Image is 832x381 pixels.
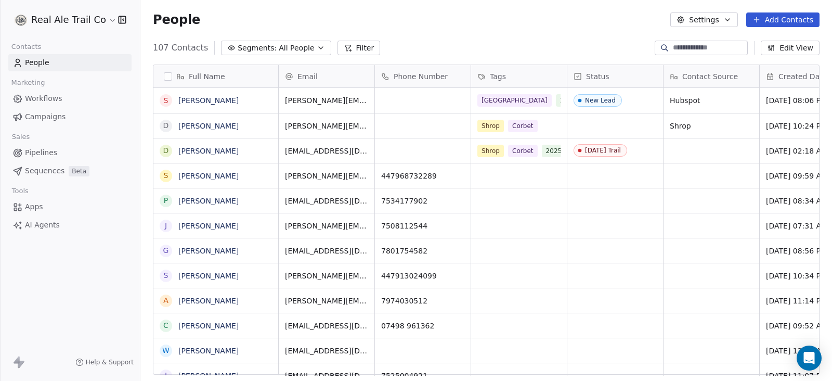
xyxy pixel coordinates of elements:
span: [PERSON_NAME][EMAIL_ADDRESS][PERSON_NAME][DOMAIN_NAME] [285,171,368,181]
a: Campaigns [8,108,132,125]
span: Segments: [238,43,277,54]
span: [EMAIL_ADDRESS][DOMAIN_NAME] [285,346,368,356]
a: [PERSON_NAME] [178,347,239,355]
span: [PERSON_NAME][EMAIL_ADDRESS][DOMAIN_NAME] [285,271,368,281]
span: Workflows [25,93,62,104]
span: 2025 [556,94,580,107]
div: Status [567,65,663,87]
a: Help & Support [75,358,134,366]
span: 7508112544 [381,221,464,231]
span: Shrop [477,145,504,157]
button: Filter [337,41,381,55]
a: [PERSON_NAME] [178,147,239,155]
a: AI Agents [8,217,132,234]
span: [EMAIL_ADDRESS][DOMAIN_NAME] [285,196,368,206]
span: 7534177902 [381,196,464,206]
span: Shrop [670,121,753,131]
span: [GEOGRAPHIC_DATA] [477,94,552,107]
span: Sales [7,129,34,145]
span: Corbet [508,145,538,157]
span: [EMAIL_ADDRESS][DOMAIN_NAME] [285,321,368,331]
span: Campaigns [25,111,66,122]
span: [PERSON_NAME][EMAIL_ADDRESS][PERSON_NAME][DOMAIN_NAME] [285,221,368,231]
span: Created Date [778,71,827,82]
a: [PERSON_NAME] [178,197,239,205]
div: New Lead [585,97,616,104]
div: S [164,95,168,106]
span: Tools [7,183,33,199]
span: All People [279,43,314,54]
span: [PERSON_NAME][EMAIL_ADDRESS][DOMAIN_NAME] [285,121,368,131]
span: 7801754582 [381,246,464,256]
span: Contacts [7,39,46,55]
span: [EMAIL_ADDRESS][DOMAIN_NAME] [285,246,368,256]
span: [PERSON_NAME][EMAIL_ADDRESS][DOMAIN_NAME] [285,296,368,306]
button: Settings [670,12,737,27]
a: [PERSON_NAME] [178,222,239,230]
span: Corbet [508,120,538,132]
div: D [163,120,169,131]
span: Full Name [189,71,225,82]
span: 07498 961362 [381,321,464,331]
div: Full Name [153,65,278,87]
span: [PERSON_NAME][EMAIL_ADDRESS][DOMAIN_NAME] [285,95,368,106]
div: A [163,295,168,306]
button: Add Contacts [746,12,820,27]
span: 7974030512 [381,296,464,306]
a: [PERSON_NAME] [178,272,239,280]
div: Contact Source [664,65,759,87]
div: C [163,320,168,331]
div: Email [279,65,374,87]
span: Hubspot [670,95,753,106]
img: realaletrail-logo.png [15,14,27,26]
div: W [162,345,170,356]
span: Pipelines [25,147,57,158]
div: S [164,170,168,181]
a: Apps [8,198,132,215]
div: P [164,195,168,206]
span: People [153,12,200,28]
span: AI Agents [25,220,60,231]
div: [DATE] Trail [585,147,621,154]
span: Shrop [477,120,504,132]
div: J [165,370,167,381]
span: 107 Contacts [153,42,208,54]
div: Tags [471,65,567,87]
button: Real Ale Trail Co [12,11,111,29]
a: [PERSON_NAME] [178,172,239,180]
span: Real Ale Trail Co [31,13,106,27]
a: Workflows [8,90,132,107]
div: S [164,270,168,281]
span: 447968732289 [381,171,464,181]
span: Status [586,71,609,82]
span: Phone Number [394,71,448,82]
span: 7525004921 [381,371,464,381]
span: [EMAIL_ADDRESS][DOMAIN_NAME] [285,146,368,156]
div: grid [153,88,279,375]
span: Email [297,71,318,82]
span: 2025 [542,145,566,157]
a: [PERSON_NAME] [178,122,239,130]
span: Tags [490,71,506,82]
span: Contact Source [682,71,738,82]
div: G [163,245,169,256]
span: 447913024099 [381,271,464,281]
span: [EMAIL_ADDRESS][DOMAIN_NAME] [285,371,368,381]
a: Pipelines [8,144,132,161]
span: Sequences [25,166,64,176]
a: People [8,54,132,71]
button: Edit View [761,41,820,55]
a: [PERSON_NAME] [178,297,239,305]
div: J [165,220,167,231]
a: [PERSON_NAME] [178,322,239,330]
div: D [163,145,169,156]
span: People [25,57,49,68]
a: [PERSON_NAME] [178,96,239,105]
div: Phone Number [375,65,471,87]
span: Apps [25,201,43,212]
span: Marketing [7,75,49,91]
span: Beta [69,166,89,176]
a: [PERSON_NAME] [178,372,239,380]
span: Help & Support [86,358,134,366]
a: [PERSON_NAME] [178,247,239,255]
